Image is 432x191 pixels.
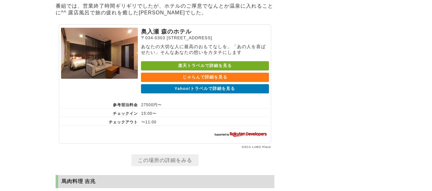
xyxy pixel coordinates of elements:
[61,117,138,125] th: チェックアウト
[138,117,269,125] td: 〜11:00
[167,35,212,40] span: [STREET_ADDRESS]
[242,145,271,149] a: OSCA LABO Place
[56,175,274,188] h2: 馬肉料理 吉兆
[138,100,269,108] td: 27500円〜
[141,84,269,93] a: Yahoo!トラベルで詳細を見る
[141,73,269,82] a: じゃらんで詳細を見る
[61,108,138,117] th: チェックイン
[141,28,269,35] p: 奥入瀬 森のホテル
[213,130,269,137] img: 楽天ウェブサービスセンター
[131,154,199,166] a: この場所の詳細をみる
[61,28,138,79] img: 奥入瀬 森のホテル
[141,35,165,40] span: 〒034-0303
[141,44,269,55] p: あなたの大切な人に最高のおもてなしを。「あの人を喜ばせたい」そんなあなたの想いをカタチにします
[141,61,269,70] a: 楽天トラベルで詳細を見る
[61,100,138,108] th: 参考宿泊料金
[138,108,269,117] td: 15:00〜
[56,1,274,18] p: 番組では、営業終了時間ギリギリでしたが、ホテルのご厚意でなんとか温泉に入れることに^^ 露店風呂で旅の疲れを癒した[PERSON_NAME]でした。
